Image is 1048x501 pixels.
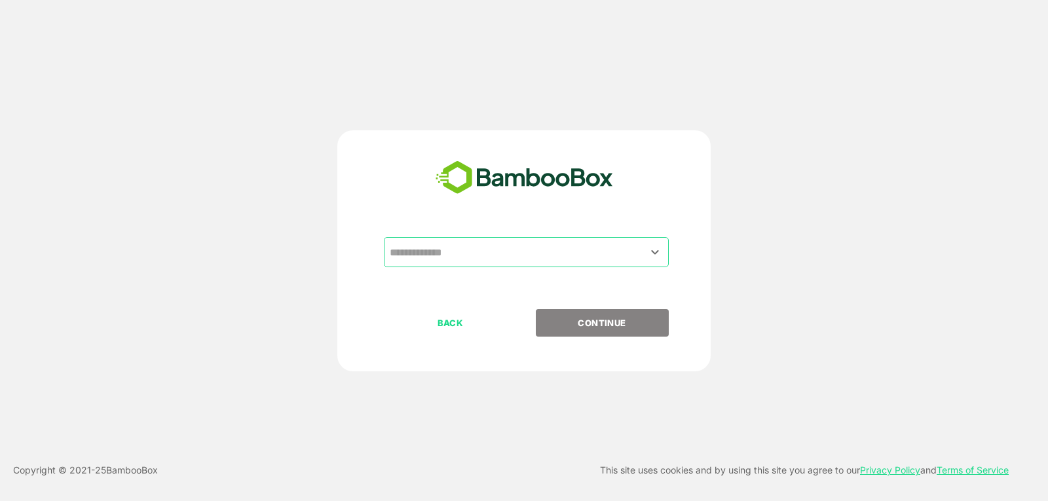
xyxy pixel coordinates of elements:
button: Open [646,243,664,261]
p: CONTINUE [536,316,667,330]
a: Privacy Policy [860,464,920,475]
button: BACK [384,309,517,337]
p: This site uses cookies and by using this site you agree to our and [600,462,1009,478]
button: CONTINUE [536,309,669,337]
p: BACK [385,316,516,330]
p: Copyright © 2021- 25 BambooBox [13,462,158,478]
a: Terms of Service [937,464,1009,475]
img: bamboobox [428,157,620,200]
